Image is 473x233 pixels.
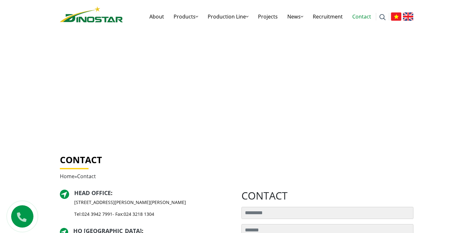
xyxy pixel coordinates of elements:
[74,190,186,197] h2: :
[283,6,308,27] a: News
[241,190,413,202] h2: contact
[77,173,96,180] span: Contact
[348,6,376,27] a: Contact
[74,199,186,206] p: [STREET_ADDRESS][PERSON_NAME][PERSON_NAME]
[253,6,283,27] a: Projects
[379,14,386,20] img: search
[60,190,69,199] img: directer
[124,211,154,217] a: 024 3218 1304
[74,189,111,197] a: Head Office
[60,173,75,180] a: Home
[203,6,253,27] a: Production Line
[145,6,169,27] a: About
[60,173,96,180] span: »
[74,211,186,217] p: Tel: - Fax:
[308,6,348,27] a: Recruitment
[169,6,203,27] a: Products
[391,12,401,21] img: Tiếng Việt
[60,6,123,22] img: logo
[403,12,413,21] img: English
[82,211,112,217] a: 024 3942 7991
[60,155,413,165] h1: Contact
